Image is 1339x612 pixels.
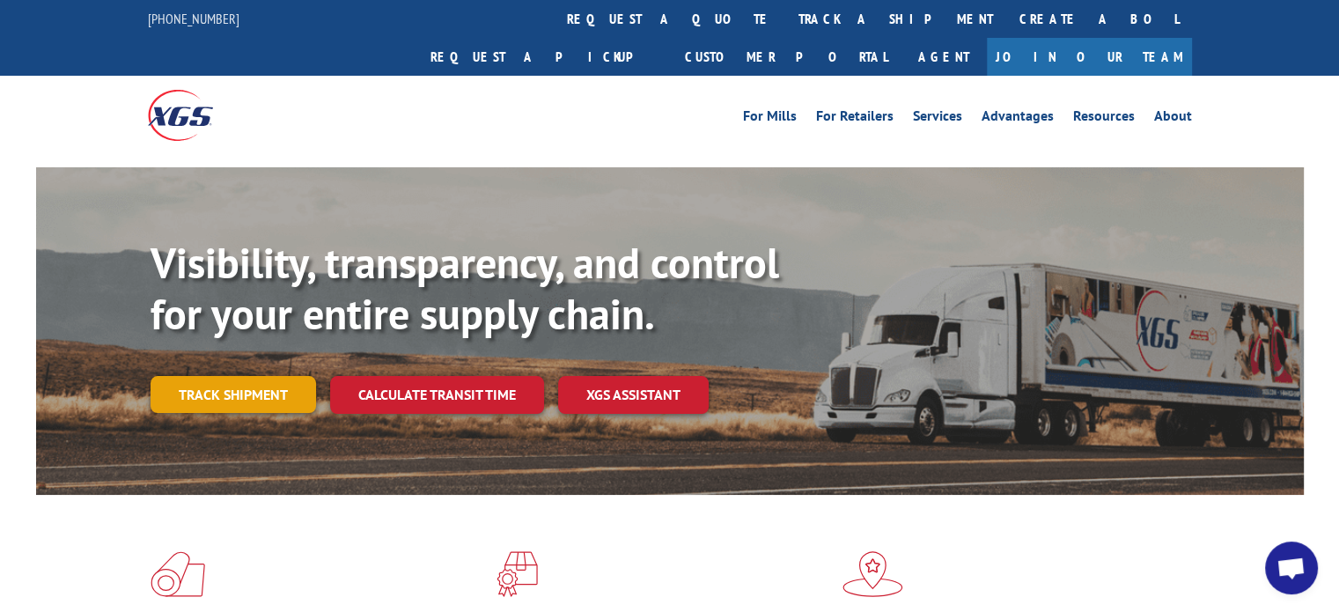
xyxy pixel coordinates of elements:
[558,376,709,414] a: XGS ASSISTANT
[987,38,1192,76] a: Join Our Team
[417,38,672,76] a: Request a pickup
[743,109,797,129] a: For Mills
[982,109,1054,129] a: Advantages
[1073,109,1135,129] a: Resources
[816,109,894,129] a: For Retailers
[148,10,239,27] a: [PHONE_NUMBER]
[151,235,779,341] b: Visibility, transparency, and control for your entire supply chain.
[913,109,962,129] a: Services
[330,376,544,414] a: Calculate transit time
[497,551,538,597] img: xgs-icon-focused-on-flooring-red
[1154,109,1192,129] a: About
[842,551,903,597] img: xgs-icon-flagship-distribution-model-red
[1265,542,1318,594] div: Open chat
[151,551,205,597] img: xgs-icon-total-supply-chain-intelligence-red
[151,376,316,413] a: Track shipment
[672,38,901,76] a: Customer Portal
[901,38,987,76] a: Agent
